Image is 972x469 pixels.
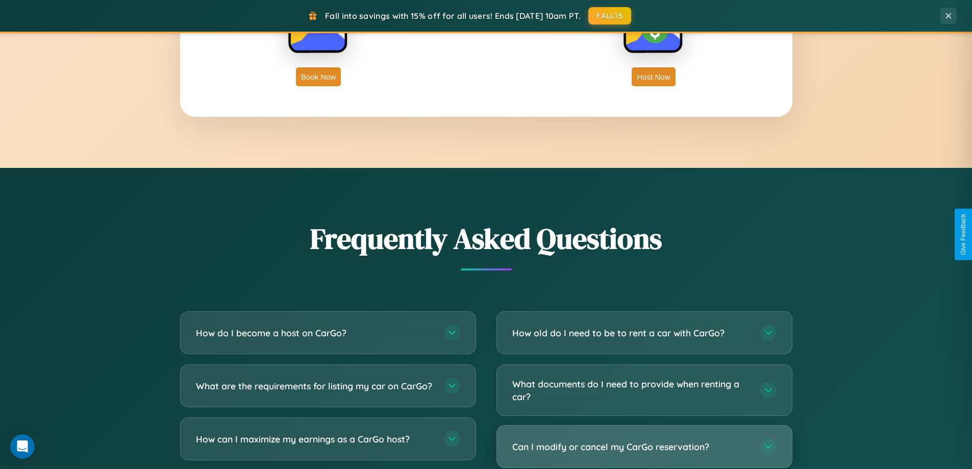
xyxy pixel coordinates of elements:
button: Book Now [296,67,341,86]
h3: What are the requirements for listing my car on CarGo? [196,380,434,392]
iframe: Intercom live chat [10,434,35,459]
h3: How do I become a host on CarGo? [196,327,434,339]
h3: What documents do I need to provide when renting a car? [512,378,750,403]
h3: How can I maximize my earnings as a CarGo host? [196,433,434,446]
div: Give Feedback [960,214,967,255]
span: Fall into savings with 15% off for all users! Ends [DATE] 10am PT. [325,11,581,21]
button: FALL15 [588,7,631,24]
h2: Frequently Asked Questions [180,219,792,258]
h3: Can I modify or cancel my CarGo reservation? [512,440,750,453]
button: Host Now [632,67,675,86]
h3: How old do I need to be to rent a car with CarGo? [512,327,750,339]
